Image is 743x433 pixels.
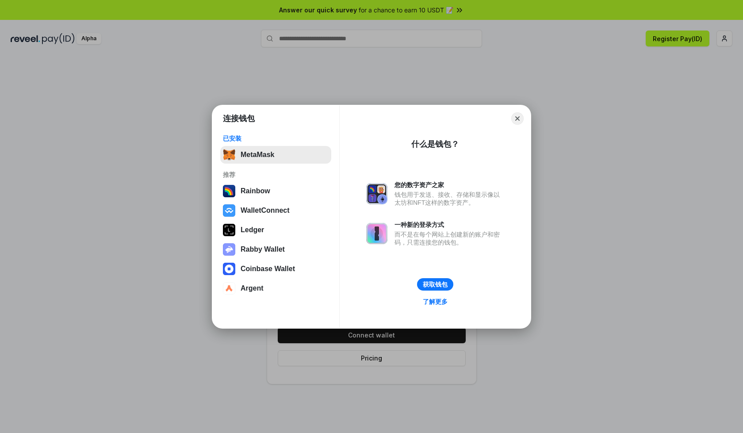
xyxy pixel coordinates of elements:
[417,278,453,291] button: 获取钱包
[223,204,235,217] img: svg+xml,%3Csvg%20width%3D%2228%22%20height%3D%2228%22%20viewBox%3D%220%200%2028%2028%22%20fill%3D...
[241,245,285,253] div: Rabby Wallet
[394,191,504,207] div: 钱包用于发送、接收、存储和显示像以太坊和NFT这样的数字资产。
[220,202,331,219] button: WalletConnect
[423,280,448,288] div: 获取钱包
[423,298,448,306] div: 了解更多
[241,265,295,273] div: Coinbase Wallet
[220,280,331,297] button: Argent
[241,151,274,159] div: MetaMask
[223,171,329,179] div: 推荐
[241,207,290,215] div: WalletConnect
[223,282,235,295] img: svg+xml,%3Csvg%20width%3D%2228%22%20height%3D%2228%22%20viewBox%3D%220%200%2028%2028%22%20fill%3D...
[411,139,459,149] div: 什么是钱包？
[241,226,264,234] div: Ledger
[220,241,331,258] button: Rabby Wallet
[511,112,524,125] button: Close
[220,260,331,278] button: Coinbase Wallet
[366,223,387,244] img: svg+xml,%3Csvg%20xmlns%3D%22http%3A%2F%2Fwww.w3.org%2F2000%2Fsvg%22%20fill%3D%22none%22%20viewBox...
[223,134,329,142] div: 已安装
[220,221,331,239] button: Ledger
[223,243,235,256] img: svg+xml,%3Csvg%20xmlns%3D%22http%3A%2F%2Fwww.w3.org%2F2000%2Fsvg%22%20fill%3D%22none%22%20viewBox...
[223,263,235,275] img: svg+xml,%3Csvg%20width%3D%2228%22%20height%3D%2228%22%20viewBox%3D%220%200%2028%2028%22%20fill%3D...
[394,221,504,229] div: 一种新的登录方式
[223,113,255,124] h1: 连接钱包
[223,149,235,161] img: svg+xml,%3Csvg%20fill%3D%22none%22%20height%3D%2233%22%20viewBox%3D%220%200%2035%2033%22%20width%...
[417,296,453,307] a: 了解更多
[223,185,235,197] img: svg+xml,%3Csvg%20width%3D%22120%22%20height%3D%22120%22%20viewBox%3D%220%200%20120%20120%22%20fil...
[220,182,331,200] button: Rainbow
[241,187,270,195] div: Rainbow
[366,183,387,204] img: svg+xml,%3Csvg%20xmlns%3D%22http%3A%2F%2Fwww.w3.org%2F2000%2Fsvg%22%20fill%3D%22none%22%20viewBox...
[394,181,504,189] div: 您的数字资产之家
[394,230,504,246] div: 而不是在每个网站上创建新的账户和密码，只需连接您的钱包。
[223,224,235,236] img: svg+xml,%3Csvg%20xmlns%3D%22http%3A%2F%2Fwww.w3.org%2F2000%2Fsvg%22%20width%3D%2228%22%20height%3...
[241,284,264,292] div: Argent
[220,146,331,164] button: MetaMask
